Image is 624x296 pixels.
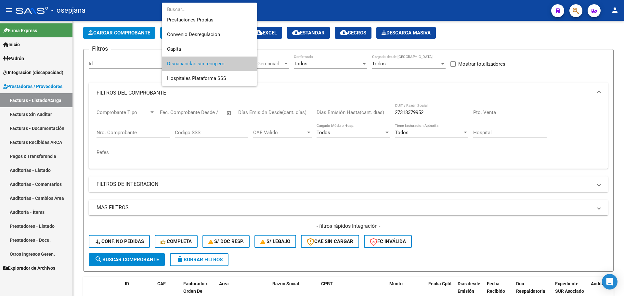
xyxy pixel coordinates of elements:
[167,17,214,23] span: Prestaciones Propias
[167,32,220,37] span: Convenio Desregulacion
[602,274,617,290] div: Open Intercom Messenger
[167,75,226,81] span: Hospitales Plataforma SSS
[167,46,181,52] span: Capita
[167,61,225,67] span: Discapacidad sin recupero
